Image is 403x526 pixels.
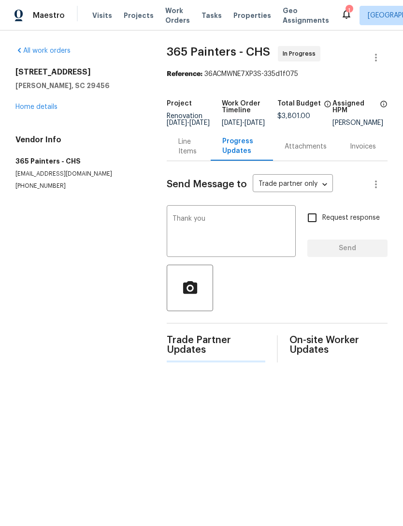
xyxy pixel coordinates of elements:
span: - [222,120,265,126]
span: Projects [124,11,154,20]
span: Trade Partner Updates [167,335,265,355]
span: Work Orders [165,6,190,25]
span: In Progress [283,49,319,59]
div: Line Items [178,137,199,156]
b: Reference: [167,71,202,77]
span: [DATE] [167,120,187,126]
div: Invoices [350,142,376,151]
span: Geo Assignments [283,6,329,25]
a: All work orders [15,47,71,54]
div: [PERSON_NAME] [332,120,388,126]
h4: Vendor Info [15,135,144,145]
span: Renovation [167,113,210,126]
span: - [167,120,210,126]
h2: [STREET_ADDRESS] [15,67,144,77]
span: On-site Worker Updates [289,335,388,355]
h5: Assigned HPM [332,100,377,114]
span: [DATE] [189,120,210,126]
h5: Project [167,100,192,107]
textarea: Thank you [173,215,290,249]
span: 365 Painters - CHS [167,46,270,58]
span: Properties [233,11,271,20]
span: [DATE] [245,120,265,126]
div: 1 [345,6,352,15]
h5: Total Budget [277,100,321,107]
div: Trade partner only [253,177,333,193]
h5: [PERSON_NAME], SC 29456 [15,81,144,90]
p: [EMAIL_ADDRESS][DOMAIN_NAME] [15,170,144,178]
div: Progress Updates [222,136,261,156]
h5: 365 Painters - CHS [15,156,144,166]
span: [DATE] [222,120,242,126]
span: $3,801.00 [277,113,310,120]
p: [PHONE_NUMBER] [15,182,144,190]
span: Visits [92,11,112,20]
span: The hpm assigned to this work order. [380,100,388,120]
a: Home details [15,104,58,110]
h5: Work Order Timeline [222,100,277,114]
span: The total cost of line items that have been proposed by Opendoor. This sum includes line items th... [324,100,331,113]
span: Request response [322,213,380,223]
div: 36ACMWNE7XP3S-335d1f075 [167,69,388,79]
div: Attachments [285,142,327,151]
span: Tasks [201,12,222,19]
span: Maestro [33,11,65,20]
span: Send Message to [167,180,247,189]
